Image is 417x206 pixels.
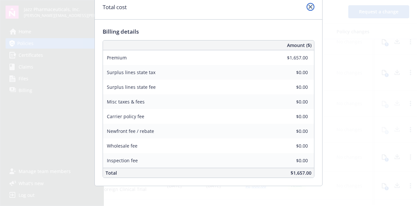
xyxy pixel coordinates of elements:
input: 0.00 [269,67,312,77]
span: Surplus lines state tax [107,69,155,75]
span: Amount ($) [287,42,311,49]
span: Carrier policy fee [107,113,144,119]
span: Premium [107,55,127,61]
a: close [307,3,314,11]
span: Total [106,170,117,176]
input: 0.00 [269,155,312,165]
span: Wholesale fee [107,143,137,149]
input: 0.00 [269,53,312,62]
span: Billing details [103,28,139,35]
span: $1,657.00 [291,170,311,176]
input: 0.00 [269,97,312,106]
input: 0.00 [269,82,312,92]
span: Misc taxes & fees [107,99,145,105]
span: Inspection fee [107,157,138,164]
span: Surplus lines state fee [107,84,156,90]
input: 0.00 [269,111,312,121]
input: 0.00 [269,141,312,151]
span: Newfront fee / rebate [107,128,154,134]
input: 0.00 [269,126,312,136]
h1: Total cost [103,3,127,11]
